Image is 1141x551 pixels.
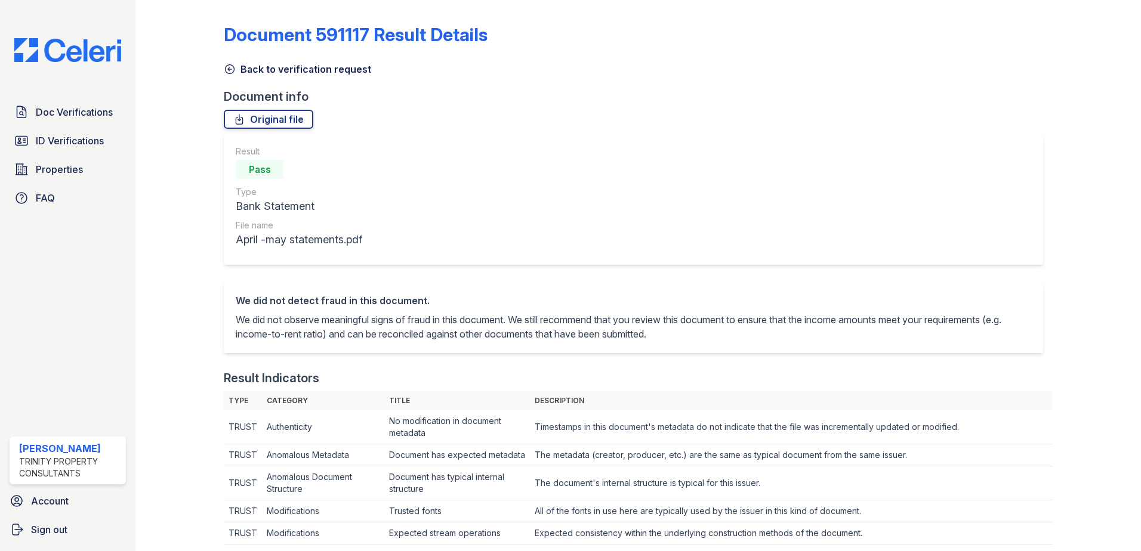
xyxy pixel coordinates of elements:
a: Account [5,489,131,513]
td: Anomalous Metadata [262,444,384,466]
span: Account [31,494,69,508]
td: The document's internal structure is typical for this issuer. [530,466,1053,500]
td: Expected consistency within the underlying construction methods of the document. [530,522,1053,544]
span: Sign out [31,522,67,537]
td: Expected stream operations [384,522,530,544]
td: Document has expected metadata [384,444,530,466]
a: Properties [10,157,126,181]
a: Original file [224,110,313,129]
th: Category [262,391,384,410]
div: Result [236,146,362,157]
td: Trusted fonts [384,500,530,522]
a: FAQ [10,186,126,210]
div: Document info [224,88,1053,105]
div: April -may statements.pdf [236,231,362,248]
td: Document has typical internal structure [384,466,530,500]
td: Anomalous Document Structure [262,466,384,500]
div: Pass [236,160,283,179]
a: ID Verifications [10,129,126,153]
span: ID Verifications [36,134,104,148]
td: Modifications [262,522,384,544]
a: Sign out [5,518,131,541]
div: [PERSON_NAME] [19,441,121,456]
th: Title [384,391,530,410]
td: TRUST [224,522,262,544]
iframe: chat widget [1091,503,1129,539]
a: Back to verification request [224,62,371,76]
td: TRUST [224,444,262,466]
div: Type [236,186,362,198]
td: The metadata (creator, producer, etc.) are the same as typical document from the same issuer. [530,444,1053,466]
div: Trinity Property Consultants [19,456,121,479]
td: TRUST [224,410,262,444]
td: No modification in document metadata [384,410,530,444]
span: FAQ [36,191,55,205]
div: Result Indicators [224,370,319,386]
td: TRUST [224,466,262,500]
p: We did not observe meaningful signs of fraud in this document. We still recommend that you review... [236,312,1031,341]
a: Document 591117 Result Details [224,24,488,45]
span: Properties [36,162,83,177]
span: Doc Verifications [36,105,113,119]
a: Doc Verifications [10,100,126,124]
td: Modifications [262,500,384,522]
td: Timestamps in this document's metadata do not indicate that the file was incrementally updated or... [530,410,1053,444]
td: Authenticity [262,410,384,444]
td: All of the fonts in use here are typically used by the issuer in this kind of document. [530,500,1053,522]
td: TRUST [224,500,262,522]
div: File name [236,219,362,231]
div: We did not detect fraud in this document. [236,293,1031,308]
img: CE_Logo_Blue-a8612792a0a2168367f1c8372b55b34899dd931a85d93a1a3d3e32e68fde9ad4.png [5,38,131,62]
th: Type [224,391,262,410]
div: Bank Statement [236,198,362,215]
th: Description [530,391,1053,410]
